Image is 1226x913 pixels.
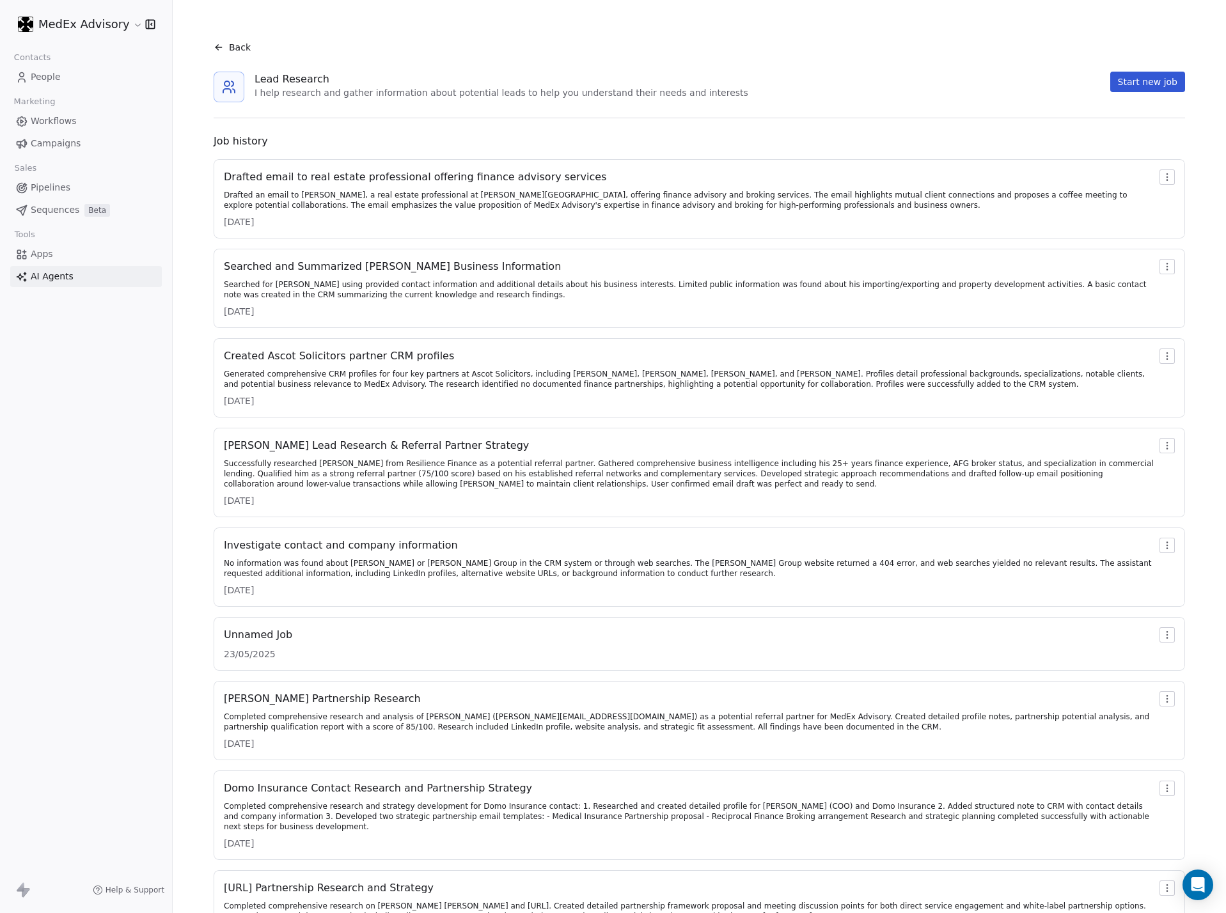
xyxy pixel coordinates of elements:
[224,648,292,660] div: 23/05/2025
[38,16,130,33] span: MedEx Advisory
[31,114,77,128] span: Workflows
[224,190,1154,210] div: Drafted an email to [PERSON_NAME], a real estate professional at [PERSON_NAME][GEOGRAPHIC_DATA], ...
[224,837,1154,850] div: [DATE]
[224,169,1154,185] div: Drafted email to real estate professional offering finance advisory services
[224,369,1154,389] div: Generated comprehensive CRM profiles for four key partners at Ascot Solicitors, including [PERSON...
[15,13,136,35] button: MedEx Advisory
[214,134,1185,149] div: Job history
[9,225,40,244] span: Tools
[10,177,162,198] a: Pipelines
[1183,870,1213,900] div: Open Intercom Messenger
[224,880,1154,896] div: [URL] Partnership Research and Strategy
[255,72,748,87] div: Lead Research
[224,458,1154,489] div: Successfully researched [PERSON_NAME] from Resilience Finance as a potential referral partner. Ga...
[31,247,53,261] span: Apps
[10,66,162,88] a: People
[1110,72,1185,92] button: Start new job
[224,305,1154,318] div: [DATE]
[224,627,292,643] div: Unnamed Job
[224,558,1154,579] div: No information was found about [PERSON_NAME] or [PERSON_NAME] Group in the CRM system or through ...
[31,270,74,283] span: AI Agents
[10,244,162,265] a: Apps
[224,538,1154,553] div: Investigate contact and company information
[224,691,1154,706] div: [PERSON_NAME] Partnership Research
[224,781,1154,796] div: Domo Insurance Contact Research and Partnership Strategy
[224,712,1154,732] div: Completed comprehensive research and analysis of [PERSON_NAME] ([PERSON_NAME][EMAIL_ADDRESS][DOMA...
[224,801,1154,832] div: Completed comprehensive research and strategy development for Domo Insurance contact: 1. Research...
[18,17,33,32] img: MEDEX-rounded%20corners-white%20on%20black.png
[255,87,748,100] div: I help research and gather information about potential leads to help you understand their needs a...
[8,92,61,111] span: Marketing
[224,438,1154,453] div: [PERSON_NAME] Lead Research & Referral Partner Strategy
[106,885,164,895] span: Help & Support
[31,137,81,150] span: Campaigns
[224,494,1154,507] div: [DATE]
[9,159,42,178] span: Sales
[224,737,1154,750] div: [DATE]
[224,279,1154,300] div: Searched for [PERSON_NAME] using provided contact information and additional details about his bu...
[31,203,79,217] span: Sequences
[10,133,162,154] a: Campaigns
[93,885,164,895] a: Help & Support
[10,199,162,221] a: SequencesBeta
[224,394,1154,407] div: [DATE]
[84,204,110,217] span: Beta
[224,348,1154,364] div: Created Ascot Solicitors partner CRM profiles
[10,266,162,287] a: AI Agents
[229,41,251,54] span: Back
[224,584,1154,597] div: [DATE]
[10,111,162,132] a: Workflows
[31,181,70,194] span: Pipelines
[31,70,61,84] span: People
[224,259,1154,274] div: Searched and Summarized [PERSON_NAME] Business Information
[224,215,1154,228] div: [DATE]
[8,48,56,67] span: Contacts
